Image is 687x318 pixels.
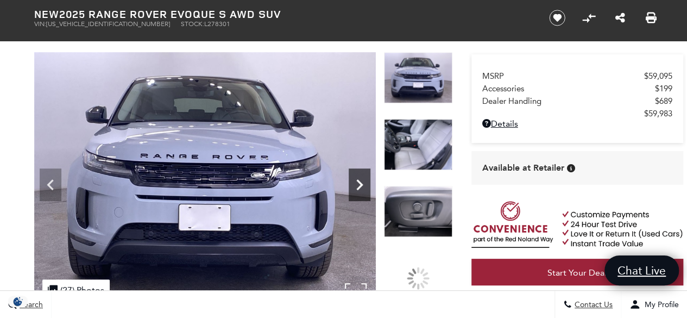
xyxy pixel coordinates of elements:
[482,96,655,106] span: Dealer Handling
[482,71,672,81] a: MSRP $59,095
[567,164,575,172] div: Vehicle is in stock and ready for immediate delivery. Due to demand, availability is subject to c...
[547,267,607,278] span: Start Your Deal
[42,279,110,301] div: (27) Photos
[34,52,376,309] img: New 2025 Arroios Grey Land Rover S image 7
[384,52,452,104] img: New 2025 Arroios Grey Land Rover S image 7
[384,119,452,171] img: New 2025 Arroios Grey Land Rover S image 8
[482,109,672,119] a: $59,983
[482,84,655,93] span: Accessories
[572,300,613,309] span: Contact Us
[482,96,672,106] a: Dealer Handling $689
[621,291,687,318] button: Open user profile menu
[384,186,452,238] img: New 2025 Arroios Grey Land Rover S image 9
[5,296,30,307] img: Opt-Out Icon
[5,296,30,307] section: Click to Open Cookie Consent Modal
[34,8,531,20] h1: 2025 Range Rover Evoque S AWD SUV
[646,11,657,24] a: Print this New 2025 Range Rover Evoque S AWD SUV
[644,71,672,81] span: $59,095
[46,20,170,28] span: [US_VEHICLE_IDENTIFICATION_NUMBER]
[615,11,625,24] a: Share this New 2025 Range Rover Evoque S AWD SUV
[640,300,679,309] span: My Profile
[181,20,204,28] span: Stock:
[612,263,671,278] span: Chat Live
[604,255,679,285] a: Chat Live
[644,109,672,119] span: $59,983
[655,84,672,93] span: $199
[482,71,644,81] span: MSRP
[40,169,61,201] div: Previous
[482,84,672,93] a: Accessories $199
[34,7,59,21] strong: New
[349,169,370,201] div: Next
[482,162,564,174] span: Available at Retailer
[482,119,672,129] a: Details
[545,9,569,27] button: Save vehicle
[655,96,672,106] span: $689
[204,20,230,28] span: L278301
[34,20,46,28] span: VIN:
[581,10,597,26] button: Compare Vehicle
[471,259,683,287] a: Start Your Deal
